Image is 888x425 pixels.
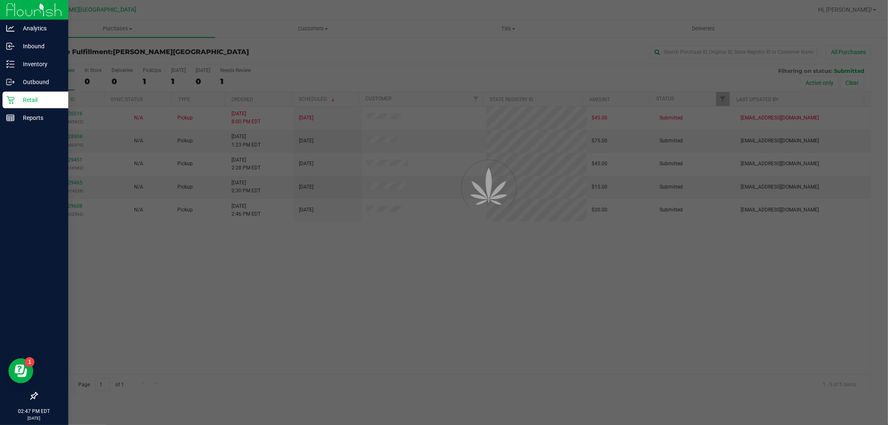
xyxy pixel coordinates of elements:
[6,42,15,50] inline-svg: Inbound
[4,415,65,421] p: [DATE]
[15,95,65,105] p: Retail
[15,59,65,69] p: Inventory
[6,24,15,32] inline-svg: Analytics
[6,96,15,104] inline-svg: Retail
[8,358,33,383] iframe: Resource center
[15,41,65,51] p: Inbound
[15,113,65,123] p: Reports
[6,60,15,68] inline-svg: Inventory
[4,408,65,415] p: 02:47 PM EDT
[6,78,15,86] inline-svg: Outbound
[15,77,65,87] p: Outbound
[6,114,15,122] inline-svg: Reports
[25,357,35,367] iframe: Resource center unread badge
[15,23,65,33] p: Analytics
